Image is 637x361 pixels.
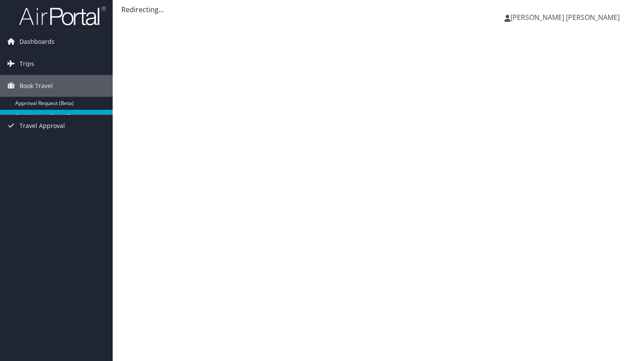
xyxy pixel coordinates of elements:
span: [PERSON_NAME] [PERSON_NAME] [510,13,620,22]
a: [PERSON_NAME] [PERSON_NAME] [504,4,628,30]
span: Trips [19,53,34,75]
img: airportal-logo.png [19,6,106,26]
div: Redirecting... [121,4,628,15]
span: Dashboards [19,31,55,53]
span: Book Travel [19,75,53,97]
span: Travel Approval [19,115,65,137]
